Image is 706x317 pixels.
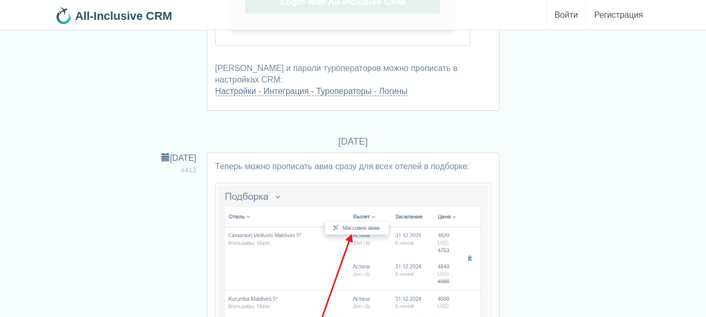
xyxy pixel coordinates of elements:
[55,7,72,24] img: 32x32.png
[55,137,651,147] h4: [DATE]
[215,87,408,96] a: Настройки - Интеграция - Туроператоры - Логины
[75,9,172,22] b: All-Inclusive CRM
[215,63,491,97] p: [PERSON_NAME] и пароли туроператоров можно прописать в настройках CRM:
[181,166,196,174] span: #413
[215,161,491,172] p: Теперь можно прописать авиа сразу для всех отелей в подборке:
[161,154,196,162] a: [DATE]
